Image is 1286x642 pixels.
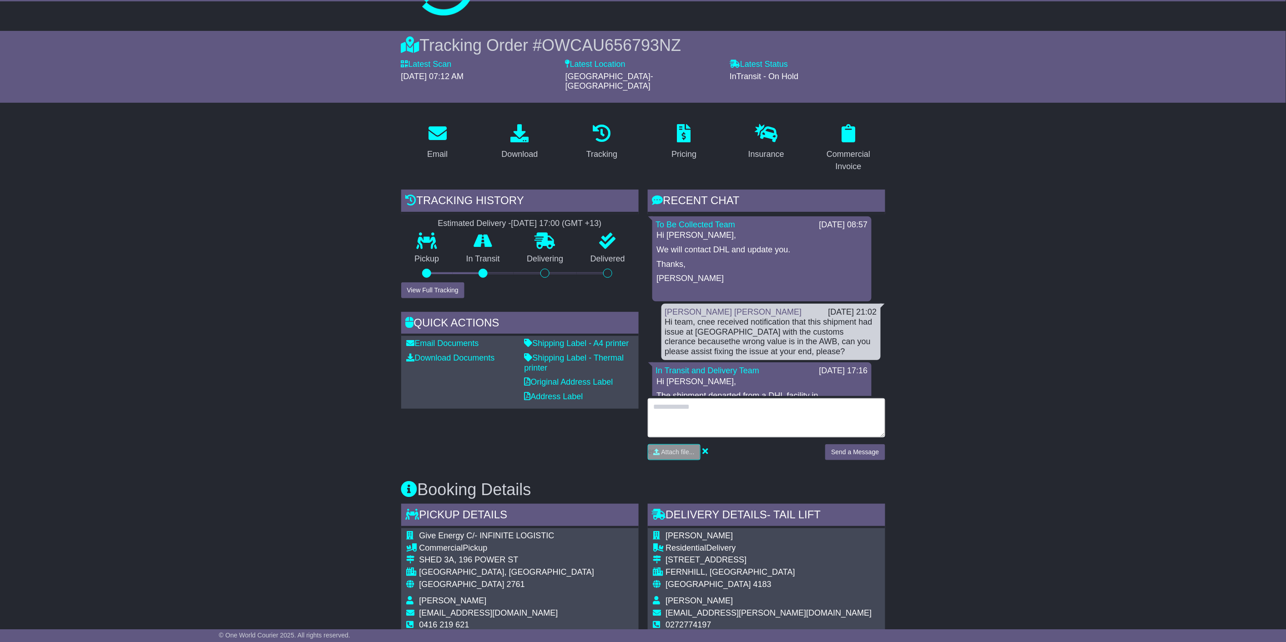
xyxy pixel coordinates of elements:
a: In Transit and Delivery Team [656,366,760,375]
a: Download [495,121,544,164]
div: Pickup [419,543,595,553]
a: Email [421,121,454,164]
a: Email Documents [407,339,479,348]
p: Thanks, [657,260,867,270]
div: Tracking Order # [401,35,885,55]
div: Quick Actions [401,312,639,336]
p: Pickup [401,254,453,264]
button: View Full Tracking [401,282,464,298]
span: 0416 219 621 [419,620,469,629]
div: Hi team, cnee received notification that this shipment had issue at [GEOGRAPHIC_DATA] with the cu... [665,317,877,356]
span: [EMAIL_ADDRESS][PERSON_NAME][DOMAIN_NAME] [666,608,872,617]
span: [DATE] 07:12 AM [401,72,464,81]
label: Latest Scan [401,60,452,70]
div: Delivery Details [648,504,885,528]
span: [PERSON_NAME] [666,531,733,540]
a: Commercial Invoice [812,121,885,176]
span: 2761 [507,580,525,589]
p: Hi [PERSON_NAME], [657,231,867,241]
a: [PERSON_NAME] [PERSON_NAME] [665,307,802,316]
div: Tracking history [401,190,639,214]
span: Residential [666,543,706,552]
div: FERNHILL, [GEOGRAPHIC_DATA] [666,567,872,577]
label: Latest Location [565,60,625,70]
span: Commercial [419,543,463,552]
a: Pricing [666,121,702,164]
div: [DATE] 17:16 [819,366,868,376]
a: Shipping Label - A4 printer [524,339,629,348]
button: Send a Message [825,444,885,460]
span: [GEOGRAPHIC_DATA]-[GEOGRAPHIC_DATA] [565,72,653,91]
p: We will contact DHL and update you. [657,245,867,255]
a: Shipping Label - Thermal printer [524,353,624,372]
p: Delivered [577,254,639,264]
div: [DATE] 21:02 [828,307,877,317]
a: Original Address Label [524,377,613,386]
div: Commercial Invoice [818,148,879,173]
a: To Be Collected Team [656,220,736,229]
div: RECENT CHAT [648,190,885,214]
span: - Tail Lift [767,508,821,521]
span: [EMAIL_ADDRESS][DOMAIN_NAME] [419,608,558,617]
span: InTransit - On Hold [730,72,798,81]
span: [PERSON_NAME] [419,596,487,605]
div: Delivery [666,543,872,553]
div: Estimated Delivery - [401,219,639,229]
span: © One World Courier 2025. All rights reserved. [219,632,350,639]
span: 4183 [753,580,772,589]
div: [STREET_ADDRESS] [666,555,872,565]
div: Email [427,148,448,160]
p: [PERSON_NAME] [657,274,867,284]
h3: Booking Details [401,481,885,499]
span: [GEOGRAPHIC_DATA] [419,580,504,589]
span: [GEOGRAPHIC_DATA] [666,580,751,589]
span: OWCAU656793NZ [542,36,681,55]
a: Tracking [580,121,623,164]
span: [PERSON_NAME] [666,596,733,605]
span: Give Energy C/- INFINITE LOGISTIC [419,531,555,540]
div: [GEOGRAPHIC_DATA], [GEOGRAPHIC_DATA] [419,567,595,577]
div: Pricing [671,148,696,160]
label: Latest Status [730,60,788,70]
a: Address Label [524,392,583,401]
div: Download [501,148,538,160]
div: Insurance [748,148,784,160]
p: The shipment departed from a DHL facility in [GEOGRAPHIC_DATA] [DATE] There is no issue being rai... [657,391,867,421]
div: SHED 3A, 196 POWER ST [419,555,595,565]
div: Pickup Details [401,504,639,528]
a: Download Documents [407,353,495,362]
span: 0272774197 [666,620,711,629]
div: [DATE] 08:57 [819,220,868,230]
p: In Transit [453,254,514,264]
a: Insurance [742,121,790,164]
div: [DATE] 17:00 (GMT +13) [511,219,602,229]
p: Delivering [514,254,577,264]
p: Hi [PERSON_NAME], [657,377,867,387]
div: Tracking [586,148,617,160]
